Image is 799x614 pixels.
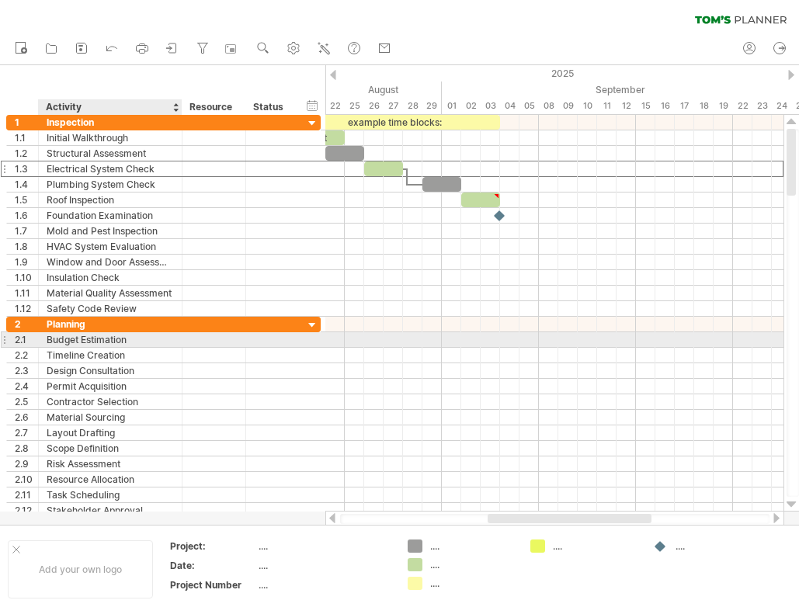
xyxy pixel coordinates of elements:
[364,161,403,176] div: ​
[15,332,38,347] div: 2.1
[325,146,364,161] div: ​
[47,317,174,331] div: Planning
[772,98,791,114] div: Wednesday, 24 September 2025
[47,255,174,269] div: Window and Door Assessment
[15,286,38,300] div: 1.11
[47,270,174,285] div: Insulation Check
[47,239,174,254] div: HVAC System Evaluation
[15,394,38,409] div: 2.5
[539,98,558,114] div: Monday, 8 September 2025
[15,379,38,394] div: 2.4
[422,98,442,114] div: Friday, 29 August 2025
[47,441,174,456] div: Scope Definition
[15,472,38,487] div: 2.10
[553,539,637,553] div: ....
[636,98,655,114] div: Monday, 15 September 2025
[15,193,38,207] div: 1.5
[47,363,174,378] div: Design Consultation
[15,161,38,176] div: 1.3
[47,348,174,363] div: Timeline Creation
[442,98,461,114] div: Monday, 1 September 2025
[15,146,38,161] div: 1.2
[15,456,38,471] div: 2.9
[47,379,174,394] div: Permit Acquisition
[170,559,255,572] div: Date:
[259,559,389,572] div: ....
[430,539,515,553] div: ....
[15,177,38,192] div: 1.4
[47,130,174,145] div: Initial Walkthrough
[500,98,519,114] div: Thursday, 4 September 2025
[15,224,38,238] div: 1.7
[47,425,174,440] div: Layout Drafting
[47,146,174,161] div: Structural Assessment
[578,98,597,114] div: Wednesday, 10 September 2025
[47,286,174,300] div: Material Quality Assessment
[15,425,38,440] div: 2.7
[403,98,422,114] div: Thursday, 28 August 2025
[8,540,153,598] div: Add your own logo
[47,503,174,518] div: Stakeholder Approval
[47,193,174,207] div: Roof Inspection
[15,348,38,363] div: 2.2
[47,487,174,502] div: Task Scheduling
[47,410,174,425] div: Material Sourcing
[15,208,38,223] div: 1.6
[46,99,173,115] div: Activity
[676,539,760,553] div: ....
[15,317,38,331] div: 2
[15,130,38,145] div: 1.1
[422,177,461,192] div: ​
[253,99,287,115] div: Status
[558,98,578,114] div: Tuesday, 9 September 2025
[15,270,38,285] div: 1.10
[47,332,174,347] div: Budget Estimation
[170,539,255,553] div: Project:
[617,98,636,114] div: Friday, 12 September 2025
[597,98,617,114] div: Thursday, 11 September 2025
[15,503,38,518] div: 2.12
[47,394,174,409] div: Contractor Selection
[259,578,389,591] div: ....
[47,472,174,487] div: Resource Allocation
[15,363,38,378] div: 2.3
[47,301,174,316] div: Safety Code Review
[384,98,403,114] div: Wednesday, 27 August 2025
[325,98,345,114] div: Friday, 22 August 2025
[15,487,38,502] div: 2.11
[675,98,694,114] div: Wednesday, 17 September 2025
[481,98,500,114] div: Wednesday, 3 September 2025
[47,161,174,176] div: Electrical System Check
[47,456,174,471] div: Risk Assessment
[15,255,38,269] div: 1.9
[752,98,772,114] div: Tuesday, 23 September 2025
[15,301,38,316] div: 1.12
[15,441,38,456] div: 2.8
[519,98,539,114] div: Friday, 5 September 2025
[259,539,389,553] div: ....
[461,98,481,114] div: Tuesday, 2 September 2025
[461,193,500,207] div: ​
[345,98,364,114] div: Monday, 25 August 2025
[15,410,38,425] div: 2.6
[733,98,752,114] div: Monday, 22 September 2025
[15,115,38,130] div: 1
[47,115,174,130] div: Inspection
[714,98,733,114] div: Friday, 19 September 2025
[287,115,500,130] div: example time blocks:
[47,177,174,192] div: Plumbing System Check
[655,98,675,114] div: Tuesday, 16 September 2025
[189,99,237,115] div: Resource
[364,98,384,114] div: Tuesday, 26 August 2025
[15,239,38,254] div: 1.8
[430,558,515,571] div: ....
[170,578,255,591] div: Project Number
[47,208,174,223] div: Foundation Examination
[694,98,714,114] div: Thursday, 18 September 2025
[430,577,515,590] div: ....
[47,224,174,238] div: Mold and Pest Inspection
